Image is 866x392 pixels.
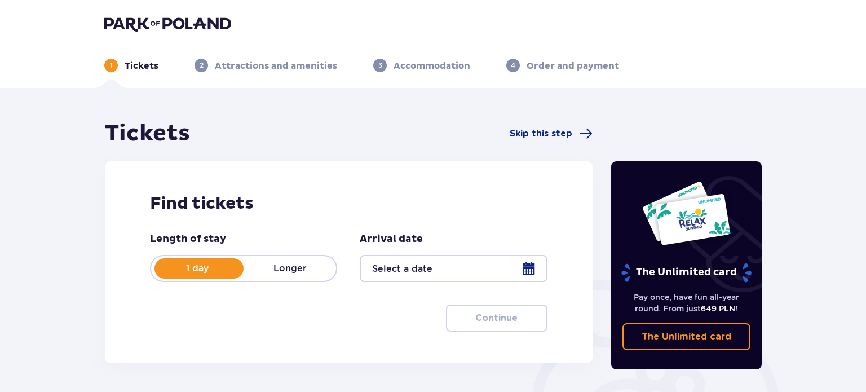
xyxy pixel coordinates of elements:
[150,193,547,214] h2: Find tickets
[511,60,515,71] p: 4
[475,312,518,324] p: Continue
[151,262,244,275] p: 1 day
[373,59,470,72] div: 3Accommodation
[510,127,572,140] span: Skip this step
[527,60,619,72] p: Order and payment
[446,305,547,332] button: Continue
[394,60,470,72] p: Accommodation
[150,232,226,246] p: Length of stay
[642,180,731,246] img: Two entry cards to Suntago with the word 'UNLIMITED RELAX', featuring a white background with tro...
[622,323,751,350] a: The Unlimited card
[200,60,204,71] p: 2
[215,60,337,72] p: Attractions and amenities
[195,59,337,72] div: 2Attractions and amenities
[378,60,382,71] p: 3
[104,59,158,72] div: 1Tickets
[701,304,735,313] span: 649 PLN
[244,262,336,275] p: Longer
[620,263,753,283] p: The Unlimited card
[104,16,231,32] img: Park of Poland logo
[125,60,158,72] p: Tickets
[360,232,423,246] p: Arrival date
[642,331,731,343] p: The Unlimited card
[110,60,113,71] p: 1
[105,120,190,148] h1: Tickets
[510,127,593,140] a: Skip this step
[622,292,751,314] p: Pay once, have fun all-year round. From just !
[506,59,619,72] div: 4Order and payment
